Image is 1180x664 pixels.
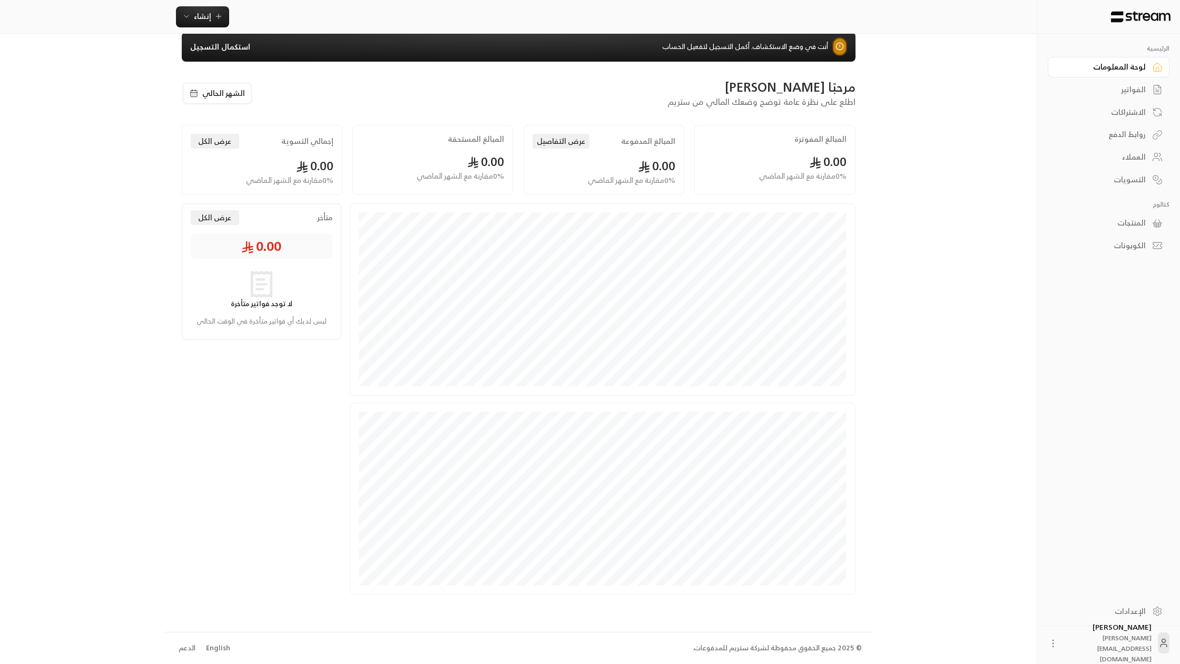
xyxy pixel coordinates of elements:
[206,643,230,653] div: English
[662,41,828,53] span: أنت في وضع الاستكشاف. أكمل التسجيل لتفعيل الحساب
[176,6,229,27] button: إنشاء
[759,171,847,182] span: 0 % مقارنة مع الشهر الماضي
[621,136,675,147] h2: المبالغ المدفوعة
[281,136,333,147] h2: إجمالي التسوية
[794,134,847,144] h2: المبالغ المفوترة
[1048,124,1169,145] a: روابط الدفع
[1048,601,1169,621] a: الإعدادات
[263,79,855,95] div: مرحبًا [PERSON_NAME]
[1048,44,1169,53] p: الرئيسية
[693,643,862,653] div: © 2025 جميع الحقوق محفوظة لشركة ستريم للمدفوعات.
[1110,11,1172,23] img: Logo
[190,42,250,52] a: استكمال التسجيل
[183,83,252,104] button: الشهر الحالي
[317,212,332,223] span: متأخر
[1061,129,1146,140] div: روابط الدفع
[667,94,855,109] span: اطلع على نظرة عامة توضح وضعك المالي من ستريم
[1061,240,1146,251] div: الكوبونات
[1061,84,1146,95] div: الفواتير
[1061,107,1146,118] div: الاشتراكات
[1048,102,1169,122] a: الاشتراكات
[191,210,239,225] button: عرض الكل
[1048,213,1169,233] a: المنتجات
[231,298,292,310] strong: لا توجد فواتير متأخرة
[1048,236,1169,256] a: الكوبونات
[246,175,333,186] span: 0 % مقارنة مع الشهر الماضي
[1061,62,1146,72] div: لوحة المعلومات
[638,155,675,177] span: 0.00
[467,151,505,172] span: 0.00
[241,238,281,255] span: 0.00
[1048,57,1169,77] a: لوحة المعلومات
[1048,169,1169,190] a: التسويات
[1048,200,1169,209] p: كتالوج
[1065,622,1152,664] div: [PERSON_NAME]
[809,151,847,172] span: 0.00
[1048,80,1169,100] a: الفواتير
[1061,152,1146,162] div: العملاء
[533,134,589,149] button: عرض التفاصيل
[1061,606,1146,617] div: الإعدادات
[194,9,211,23] span: إنشاء
[588,175,675,186] span: 0 % مقارنة مع الشهر الماضي
[296,155,333,177] span: 0.00
[1061,174,1146,185] div: التسويات
[175,639,199,658] a: الدعم
[1061,218,1146,228] div: المنتجات
[448,134,504,144] h2: المبالغ المستحقة
[195,316,327,327] p: ليس لديك أي فواتير متأخرة في الوقت الحالي
[417,171,504,182] span: 0 % مقارنة مع الشهر الماضي
[191,134,239,149] button: عرض الكل
[1048,147,1169,168] a: العملاء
